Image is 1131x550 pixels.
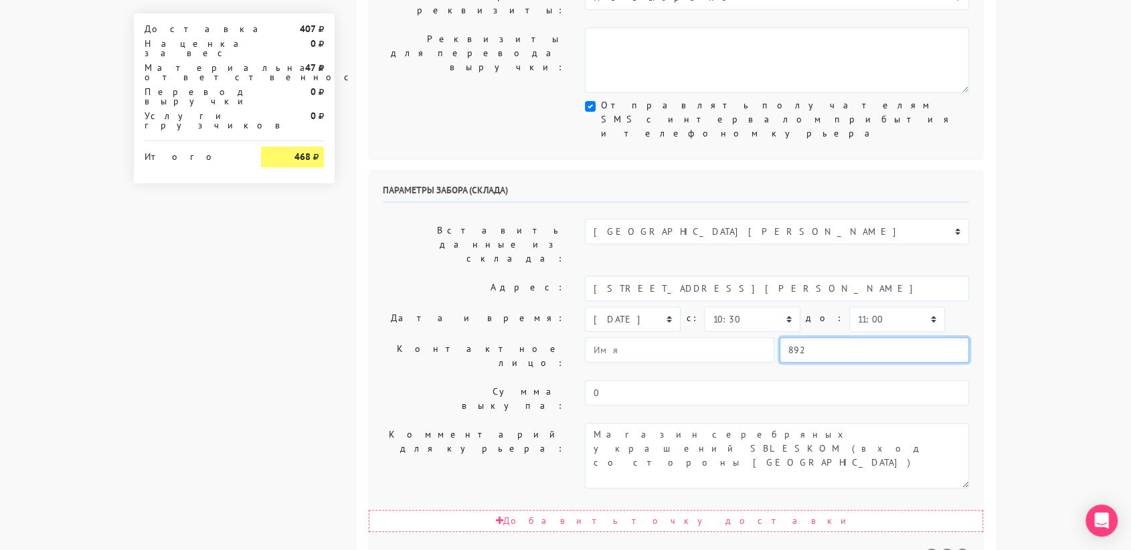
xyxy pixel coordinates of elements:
label: Сумма выкупа: [373,380,575,418]
label: Вставить данные из склада: [373,219,575,270]
div: Наценка за вес [135,39,251,58]
input: Телефон [780,337,969,363]
strong: 0 [311,37,316,50]
strong: 47 [305,62,316,74]
input: Имя [585,337,774,363]
label: Контактное лицо: [373,337,575,375]
label: c: [686,306,699,330]
div: Материальная ответственность [135,63,251,82]
div: Перевод выручки [135,87,251,106]
strong: 468 [294,151,311,163]
div: Доставка [135,24,251,33]
label: Адрес: [373,276,575,301]
label: Дата и время: [373,306,575,332]
strong: 407 [300,23,316,35]
strong: 0 [311,110,316,122]
label: Отправлять получателям SMS с интервалом прибытия и телефоном курьера [601,98,969,141]
label: Комментарий для курьера: [373,423,575,488]
div: Open Intercom Messenger [1085,505,1118,537]
label: до: [806,306,844,330]
div: Услуги грузчиков [135,111,251,130]
div: Итого [145,147,241,161]
label: Реквизиты для перевода выручки: [373,27,575,93]
div: Добавить точку доставки [369,510,983,532]
h6: Параметры забора (склада) [383,185,969,203]
strong: 0 [311,86,316,98]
